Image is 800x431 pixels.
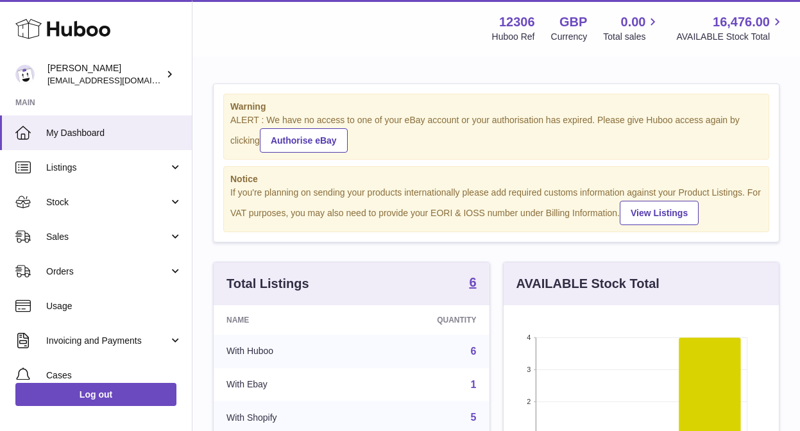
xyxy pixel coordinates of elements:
[527,398,531,405] text: 2
[230,173,762,185] strong: Notice
[471,379,477,390] a: 1
[46,266,169,278] span: Orders
[527,334,531,341] text: 4
[230,101,762,113] strong: Warning
[214,305,362,335] th: Name
[603,13,660,43] a: 0.00 Total sales
[46,162,169,174] span: Listings
[214,335,362,368] td: With Huboo
[46,300,182,312] span: Usage
[230,187,762,225] div: If you're planning on sending your products internationally please add required customs informati...
[362,305,489,335] th: Quantity
[47,75,189,85] span: [EMAIL_ADDRESS][DOMAIN_NAME]
[492,31,535,43] div: Huboo Ref
[46,369,182,382] span: Cases
[620,201,699,225] a: View Listings
[15,65,35,84] img: hello@otect.co
[260,128,348,153] a: Authorise eBay
[46,231,169,243] span: Sales
[516,275,660,292] h3: AVAILABLE Stock Total
[46,196,169,208] span: Stock
[46,335,169,347] span: Invoicing and Payments
[621,13,646,31] span: 0.00
[230,114,762,153] div: ALERT : We have no access to one of your eBay account or your authorisation has expired. Please g...
[713,13,770,31] span: 16,476.00
[559,13,587,31] strong: GBP
[676,13,785,43] a: 16,476.00 AVAILABLE Stock Total
[15,383,176,406] a: Log out
[46,127,182,139] span: My Dashboard
[469,276,476,291] a: 6
[551,31,588,43] div: Currency
[471,346,477,357] a: 6
[469,276,476,289] strong: 6
[471,412,477,423] a: 5
[47,62,163,87] div: [PERSON_NAME]
[676,31,785,43] span: AVAILABLE Stock Total
[214,368,362,401] td: With Ebay
[499,13,535,31] strong: 12306
[603,31,660,43] span: Total sales
[527,366,531,373] text: 3
[226,275,309,292] h3: Total Listings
